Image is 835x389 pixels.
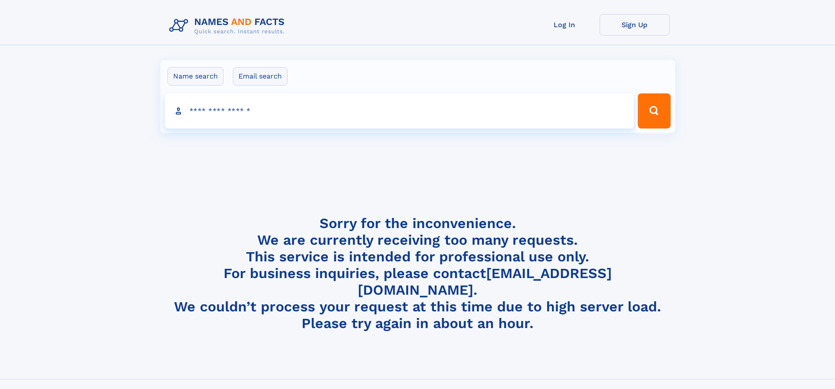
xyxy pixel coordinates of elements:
[167,67,224,86] label: Name search
[166,14,292,38] img: Logo Names and Facts
[165,93,634,128] input: search input
[600,14,670,36] a: Sign Up
[638,93,670,128] button: Search Button
[166,215,670,332] h4: Sorry for the inconvenience. We are currently receiving too many requests. This service is intend...
[529,14,600,36] a: Log In
[358,265,612,298] a: [EMAIL_ADDRESS][DOMAIN_NAME]
[233,67,288,86] label: Email search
